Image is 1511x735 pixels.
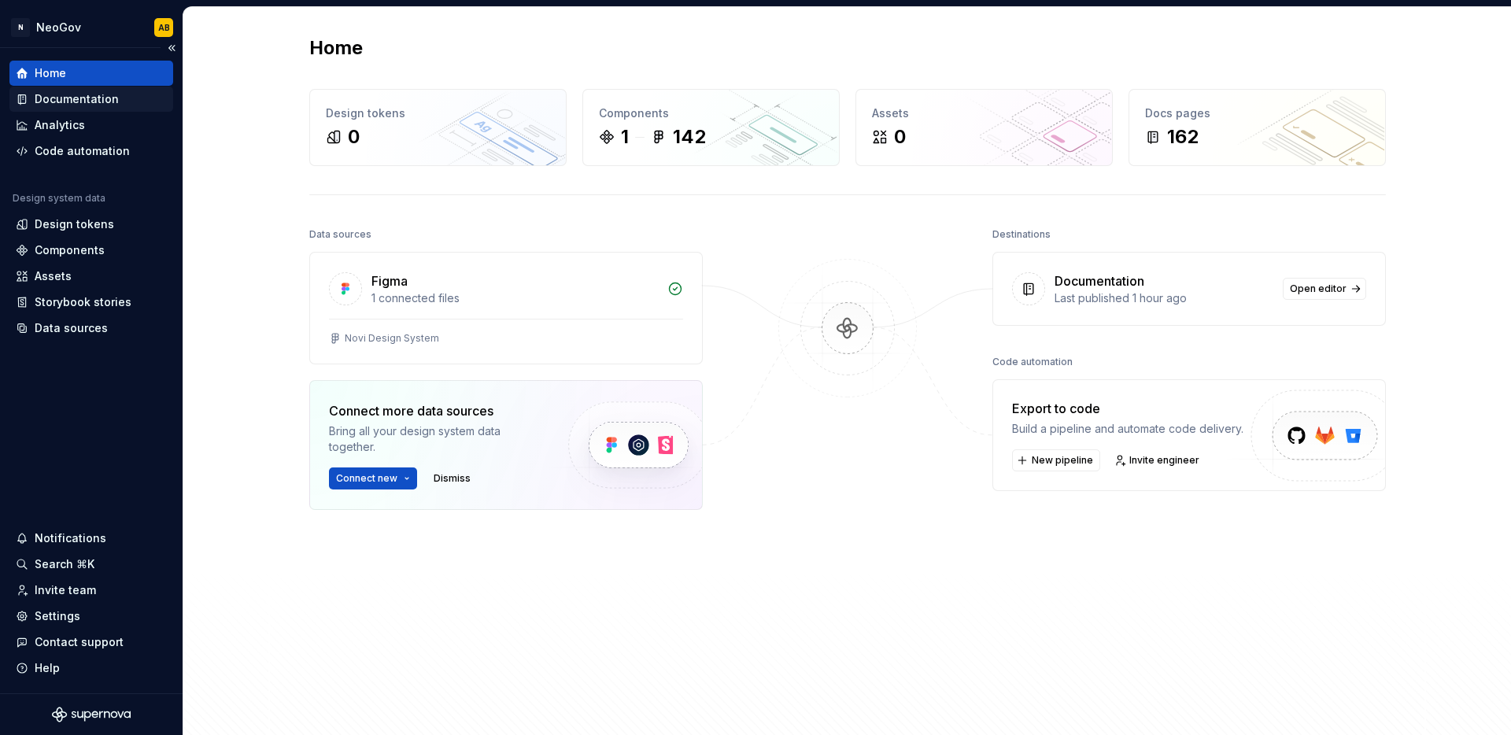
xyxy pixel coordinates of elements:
[9,552,173,577] button: Search ⌘K
[371,271,408,290] div: Figma
[1129,454,1199,467] span: Invite engineer
[35,65,66,81] div: Home
[329,423,541,455] div: Bring all your design system data together.
[371,290,658,306] div: 1 connected files
[582,89,840,166] a: Components1142
[161,37,183,59] button: Collapse sidebar
[35,294,131,310] div: Storybook stories
[35,143,130,159] div: Code automation
[9,630,173,655] button: Contact support
[35,634,124,650] div: Contact support
[9,526,173,551] button: Notifications
[9,290,173,315] a: Storybook stories
[9,264,173,289] a: Assets
[621,124,629,150] div: 1
[329,401,541,420] div: Connect more data sources
[427,467,478,489] button: Dismiss
[9,656,173,681] button: Help
[9,578,173,603] a: Invite team
[35,660,60,676] div: Help
[35,216,114,232] div: Design tokens
[35,582,96,598] div: Invite team
[35,556,94,572] div: Search ⌘K
[348,124,360,150] div: 0
[35,117,85,133] div: Analytics
[1055,290,1273,306] div: Last published 1 hour ago
[35,608,80,624] div: Settings
[1283,278,1366,300] a: Open editor
[9,238,173,263] a: Components
[1055,271,1144,290] div: Documentation
[35,268,72,284] div: Assets
[326,105,550,121] div: Design tokens
[872,105,1096,121] div: Assets
[336,472,397,485] span: Connect new
[1110,449,1206,471] a: Invite engineer
[9,87,173,112] a: Documentation
[35,91,119,107] div: Documentation
[35,320,108,336] div: Data sources
[1129,89,1386,166] a: Docs pages162
[673,124,706,150] div: 142
[309,252,703,364] a: Figma1 connected filesNovi Design System
[1012,421,1243,437] div: Build a pipeline and automate code delivery.
[1012,399,1243,418] div: Export to code
[894,124,906,150] div: 0
[855,89,1113,166] a: Assets0
[1290,283,1347,295] span: Open editor
[345,332,439,345] div: Novi Design System
[9,604,173,629] a: Settings
[9,61,173,86] a: Home
[3,10,179,44] button: NNeoGovAB
[309,35,363,61] h2: Home
[1145,105,1369,121] div: Docs pages
[13,192,105,205] div: Design system data
[9,113,173,138] a: Analytics
[992,223,1051,246] div: Destinations
[158,21,170,34] div: AB
[35,242,105,258] div: Components
[992,351,1073,373] div: Code automation
[9,212,173,237] a: Design tokens
[36,20,81,35] div: NeoGov
[599,105,823,121] div: Components
[309,223,371,246] div: Data sources
[35,530,106,546] div: Notifications
[329,467,417,489] button: Connect new
[9,316,173,341] a: Data sources
[1012,449,1100,471] button: New pipeline
[1167,124,1199,150] div: 162
[9,139,173,164] a: Code automation
[434,472,471,485] span: Dismiss
[1032,454,1093,467] span: New pipeline
[52,707,131,722] svg: Supernova Logo
[309,89,567,166] a: Design tokens0
[11,18,30,37] div: N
